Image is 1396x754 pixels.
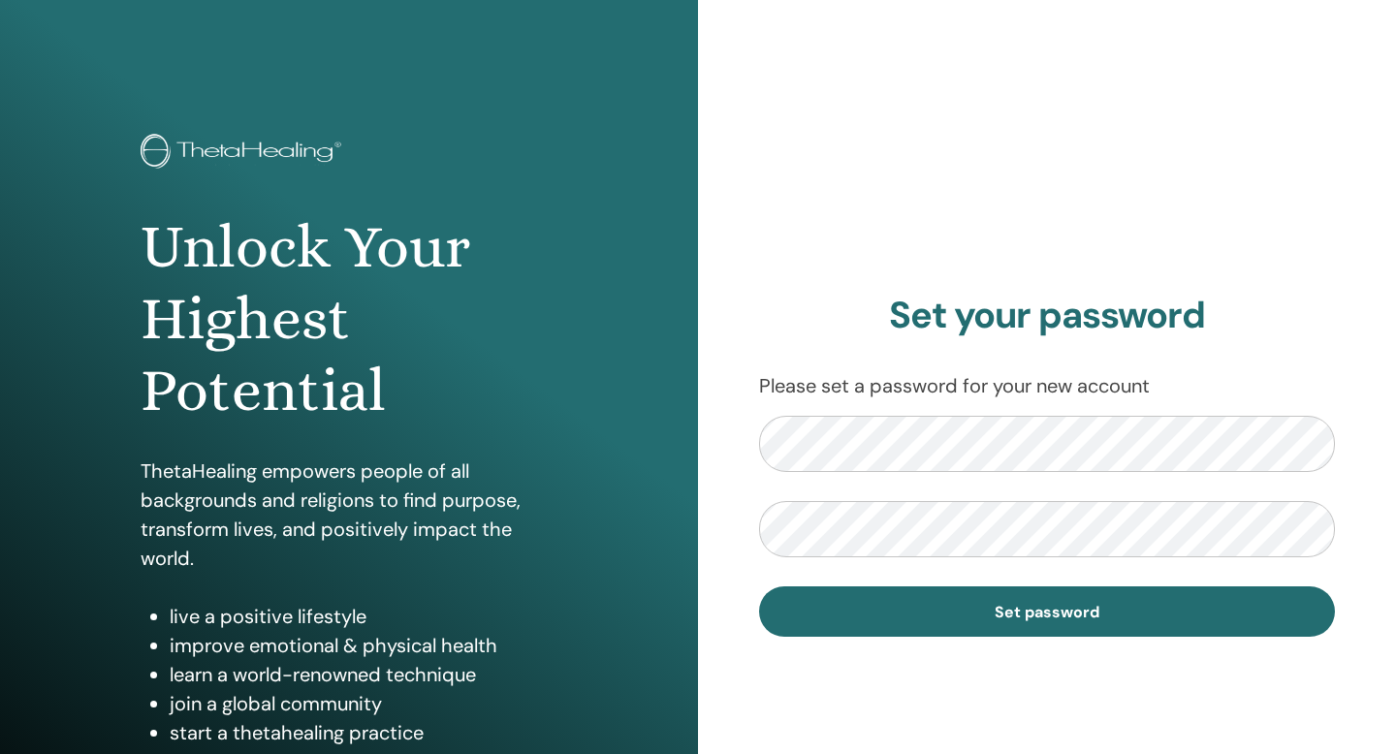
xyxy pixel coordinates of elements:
[170,718,557,747] li: start a thetahealing practice
[759,294,1335,338] h2: Set your password
[141,211,557,427] h1: Unlock Your Highest Potential
[759,371,1335,400] p: Please set a password for your new account
[170,660,557,689] li: learn a world-renowned technique
[170,631,557,660] li: improve emotional & physical health
[141,456,557,573] p: ThetaHealing empowers people of all backgrounds and religions to find purpose, transform lives, a...
[759,586,1335,637] button: Set password
[995,602,1099,622] span: Set password
[170,689,557,718] li: join a global community
[170,602,557,631] li: live a positive lifestyle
